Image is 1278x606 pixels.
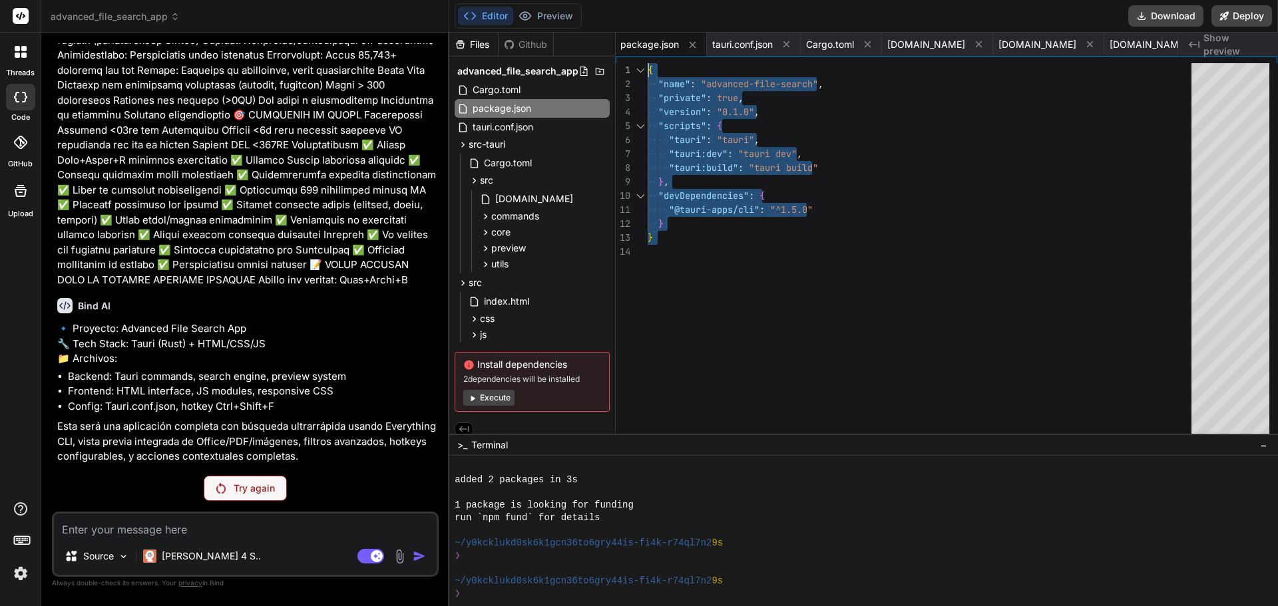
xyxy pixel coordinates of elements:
span: [DOMAIN_NAME] [998,38,1076,51]
span: : [728,148,733,160]
div: Click to collapse the range. [632,63,649,77]
img: icon [413,549,426,563]
div: 8 [616,161,630,175]
span: , [797,148,802,160]
span: } [658,218,664,229]
span: Cargo.toml [471,82,522,98]
div: 11 [616,203,630,217]
span: tauri.conf.json [712,38,773,51]
span: ~/y0kcklukd0sk6k1gcn36to6gry44is-fi4k-r74ql7n2 [455,537,712,549]
span: 9s [712,537,723,549]
span: src [469,276,482,289]
span: , [754,106,759,118]
button: Execute [463,390,515,406]
span: { [717,120,722,132]
span: package.json [620,38,679,51]
div: Github [499,38,553,51]
span: "@tauri-apps/cli" [669,204,759,216]
span: − [1260,438,1267,452]
div: Files [449,38,498,51]
span: Cargo.toml [483,155,533,171]
label: GitHub [8,158,33,170]
span: Cargo.toml [806,38,854,51]
span: utils [491,257,509,271]
label: threads [6,67,35,78]
p: [PERSON_NAME] 4 S.. [162,549,261,563]
span: Show preview [1203,31,1267,58]
span: advanced_file_search_app [51,10,180,23]
div: 9 [616,175,630,189]
img: Pick Models [118,551,129,562]
div: Click to collapse the range. [632,119,649,133]
li: Frontend: HTML interface, JS modules, responsive CSS [68,384,436,399]
span: core [491,226,511,239]
button: Download [1128,5,1203,27]
span: "tauri" [717,134,754,146]
span: "tauri dev" [738,148,797,160]
li: Config: Tauri.conf.json, hotkey Ctrl+Shift+F [68,399,436,414]
span: src [480,174,493,187]
span: } [658,176,664,188]
span: [DOMAIN_NAME] [1110,38,1187,51]
div: 3 [616,91,630,105]
span: , [754,134,759,146]
span: : [690,78,696,90]
img: Claude 4 Sonnet [143,549,156,563]
img: settings [9,562,32,585]
p: 🔹 Proyecto: Advanced File Search App 🔧 Tech Stack: Tauri (Rust) + HTML/CSS/JS 📁 Archivos: [57,321,436,367]
button: − [1257,434,1270,456]
span: 9s [712,575,723,587]
span: 1 package is looking for funding [455,499,634,512]
span: [DOMAIN_NAME] [887,38,965,51]
span: "name" [658,78,690,90]
span: added 2 packages in 3s [455,474,578,486]
span: "version" [658,106,706,118]
span: "tauri build" [749,162,818,174]
span: : [738,162,744,174]
button: Deploy [1211,5,1272,27]
span: : [749,190,754,202]
span: true [717,92,738,104]
span: privacy [178,579,202,587]
p: Source [83,549,114,563]
span: : [706,106,712,118]
span: Install dependencies [463,358,601,371]
span: commands [491,210,539,223]
p: Esta será una aplicación completa con búsqueda ultrarrápida usando Everything CLI, vista previa i... [57,419,436,464]
span: , [664,176,669,188]
p: Always double-check its answers. Your in Bind [52,577,439,589]
span: >_ [457,438,467,452]
span: ❯ [455,549,461,562]
div: 2 [616,77,630,91]
div: 4 [616,105,630,119]
p: Try again [234,482,275,495]
h6: Bind AI [78,299,110,313]
span: "tauri:dev" [669,148,728,160]
span: package.json [471,100,532,116]
div: 13 [616,231,630,245]
div: 12 [616,217,630,231]
span: Terminal [471,438,508,452]
span: 2 dependencies will be installed [463,374,601,384]
span: advanced_file_search_app [457,65,578,78]
span: , [818,78,823,90]
div: Click to collapse the range. [632,189,649,203]
span: , [738,92,744,104]
div: 1 [616,63,630,77]
span: "^1.5.0" [770,204,813,216]
span: "devDependencies" [658,190,749,202]
span: : [706,92,712,104]
label: Upload [8,208,33,220]
span: "tauri:build" [669,162,738,174]
label: code [11,112,30,123]
div: 7 [616,147,630,161]
span: run `npm fund` for details [455,512,600,524]
button: Editor [458,7,513,25]
span: "tauri" [669,134,706,146]
span: src-tauri [469,138,505,151]
li: Backend: Tauri commands, search engine, preview system [68,369,436,384]
span: "private" [658,92,706,104]
div: 10 [616,189,630,203]
span: { [759,190,765,202]
img: Retry [216,483,226,494]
